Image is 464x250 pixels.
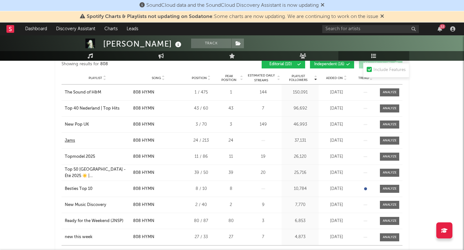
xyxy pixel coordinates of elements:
div: 20 [246,170,280,176]
div: 8 [219,186,243,192]
span: Estimated Daily Streams [246,73,276,83]
a: Topmodel 2025 [65,154,130,160]
button: Algorithmic(0) [359,60,402,68]
div: Jams [65,138,75,144]
div: Besties Top 10 [65,186,92,192]
div: 25,716 [283,170,317,176]
div: 4,873 [283,234,317,240]
div: [DATE] [320,121,353,128]
div: 7,770 [283,202,317,208]
div: 808 HYMN [133,154,154,160]
div: 39 / 50 [187,170,216,176]
div: 2 [219,202,243,208]
span: : Some charts are now updating. We are continuing to work on the issue [87,14,378,19]
div: Showing results for [62,60,232,68]
a: Dashboard [21,22,52,35]
span: SoundCloud data and the SoundCloud Discovery Assistant is now updating [146,3,319,8]
a: Charts [100,22,122,35]
div: 80 [219,218,243,224]
div: New Music Discovery [65,202,106,208]
button: Editorial(10) [262,60,305,68]
div: new this week [65,234,92,240]
div: 24 [219,138,243,144]
span: Dismiss [380,14,384,19]
div: 3 [246,218,280,224]
div: [DATE] [320,202,353,208]
div: 7 [246,105,280,112]
a: Top 50 [GEOGRAPHIC_DATA] - Été 2025 ☀️ | [GEOGRAPHIC_DATA] Top 50 Hits | Summer Hits 2025 [65,166,130,179]
a: The Sound of H&M [65,89,130,96]
div: 1 / 475 [187,89,216,96]
div: [PERSON_NAME] [103,39,183,49]
div: 808 HYMN [133,234,154,240]
div: 37,131 [283,138,317,144]
button: Independent(16) [310,60,354,68]
a: Jams [65,138,130,144]
div: 7 [246,234,280,240]
div: New Pop UK [65,121,89,128]
button: 22 [438,26,442,31]
a: Leads [122,22,143,35]
div: 808 HYMN [133,186,154,192]
a: Ready for the Weekend (JNSP) [65,218,130,224]
div: 6,853 [283,218,317,224]
div: 19 [246,154,280,160]
div: 10,784 [283,186,317,192]
div: 27 [219,234,243,240]
span: Position [192,76,207,80]
div: 26,120 [283,154,317,160]
div: 808 HYMN [133,170,154,176]
div: Top 40 Nederland | Top Hits [65,105,120,112]
div: 808 HYMN [133,105,154,112]
div: [DATE] [320,154,353,160]
div: 8 / 10 [187,186,216,192]
div: 144 [246,89,280,96]
div: 808 HYMN [133,138,154,144]
div: 96,692 [283,105,317,112]
span: Playlist [89,76,102,80]
span: Dismiss [321,3,324,8]
div: 43 [219,105,243,112]
input: Search for artists [322,25,419,33]
span: Playlist Followers [283,74,313,82]
div: 808 HYMN [133,202,154,208]
span: Algorithmic ( 0 ) [363,62,393,66]
div: 9 [246,202,280,208]
div: 3 / 70 [187,121,216,128]
div: Topmodel 2025 [65,154,95,160]
div: [DATE] [320,138,353,144]
div: 39 [219,170,243,176]
div: 27 / 33 [187,234,216,240]
div: 46,993 [283,121,317,128]
button: Track [191,39,231,48]
div: 43 / 60 [187,105,216,112]
div: 22 [440,24,445,29]
span: Trend [358,76,369,80]
span: Added On [326,76,343,80]
div: 150,091 [283,89,317,96]
div: 1 [219,89,243,96]
div: [DATE] [320,170,353,176]
div: 24 / 213 [187,138,216,144]
div: 11 [219,154,243,160]
div: 80 / 87 [187,218,216,224]
span: Song [152,76,161,80]
div: 808 HYMN [133,89,154,96]
span: Independent ( 16 ) [314,62,344,66]
div: [DATE] [320,105,353,112]
div: [DATE] [320,234,353,240]
span: Peak Position [219,74,239,82]
div: 808 [100,60,108,68]
div: 149 [246,121,280,128]
div: 3 [219,121,243,128]
div: The Sound of H&M [65,89,101,96]
div: [DATE] [320,218,353,224]
div: [DATE] [320,89,353,96]
div: 808 HYMN [133,218,154,224]
a: Besties Top 10 [65,186,130,192]
a: Top 40 Nederland | Top Hits [65,105,130,112]
div: [DATE] [320,186,353,192]
a: New Music Discovery [65,202,130,208]
div: 2 / 40 [187,202,216,208]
